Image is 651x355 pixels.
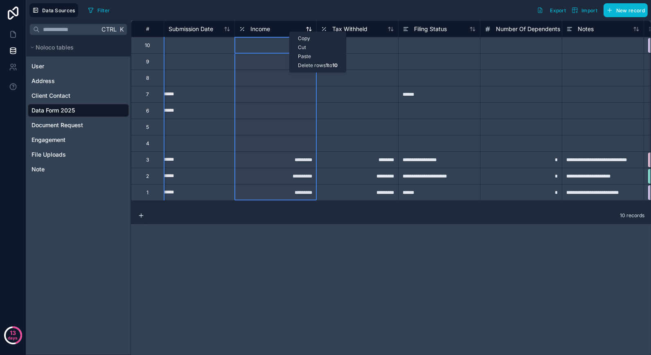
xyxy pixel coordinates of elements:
div: 2 [146,173,149,180]
div: Engagement [28,133,129,146]
span: Export [550,7,566,13]
span: Notes [578,25,594,33]
span: Filter [97,7,110,13]
div: 8 [146,75,149,81]
span: Import [581,7,597,13]
div: Document Request [28,119,129,132]
div: 4 [146,140,149,147]
div: 7 [146,91,149,98]
div: 5 [146,124,149,130]
span: Filing Status [414,25,447,33]
div: Data Form 2025 [28,104,129,117]
span: Number Of Dependents [496,25,560,33]
div: Note [28,163,129,176]
button: Export [534,3,569,17]
span: New record [616,7,645,13]
div: 3 [146,157,149,163]
span: Client Contact [32,92,70,100]
div: Address [28,74,129,88]
span: Address [32,77,55,85]
div: Copy [290,34,346,43]
span: K [119,27,124,32]
div: User [28,60,129,73]
button: Filter [85,4,113,16]
button: Data Sources [29,3,78,17]
span: Data Form 2025 [32,106,75,115]
div: 6 [146,108,149,114]
span: Engagement [32,136,65,144]
span: Data Sources [42,7,75,13]
div: 1 [146,189,149,196]
p: 13 [10,329,16,337]
span: Document Request [32,121,83,129]
div: Delete rows to [290,61,346,70]
button: New record [604,3,648,17]
div: File Uploads [28,148,129,161]
span: Noloco tables [36,43,74,52]
p: days [8,332,18,344]
button: Import [569,3,600,17]
div: Cut [290,43,346,52]
b: 10 [332,62,338,68]
b: 1 [326,62,328,68]
span: Tax Withheld [332,25,367,33]
div: 9 [146,58,149,65]
div: Client Contact [28,89,129,102]
span: File Uploads [32,151,66,159]
span: 10 records [620,212,644,219]
div: # [137,26,158,32]
div: Paste [290,52,346,61]
a: New record [600,3,648,17]
span: User [32,62,44,70]
button: Noloco tables [28,42,124,53]
span: Note [32,165,45,173]
span: Submission Date [169,25,213,33]
div: 10 [145,42,150,49]
div: scrollable content [26,38,131,180]
span: Income [250,25,270,33]
span: Ctrl [101,24,117,34]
